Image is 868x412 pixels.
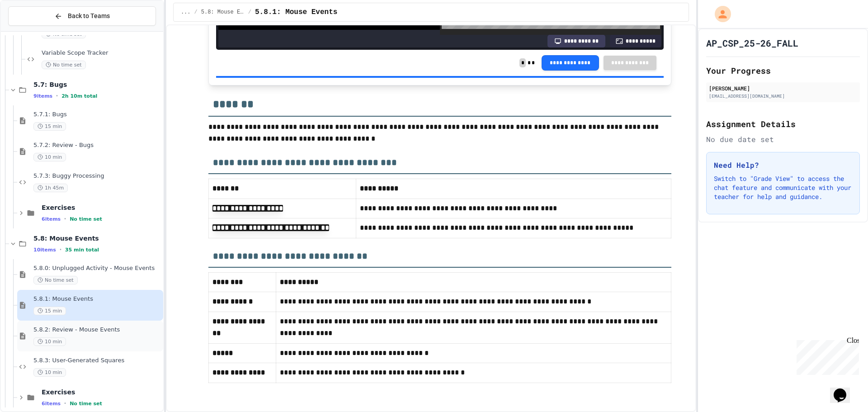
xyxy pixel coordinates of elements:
[33,265,161,272] span: 5.8.0: Unplugged Activity - Mouse Events
[70,401,102,407] span: No time set
[714,160,852,170] h3: Need Help?
[61,93,97,99] span: 2h 10m total
[42,61,86,69] span: No time set
[201,9,245,16] span: 5.8: Mouse Events
[64,215,66,223] span: •
[33,184,68,192] span: 1h 45m
[33,337,66,346] span: 10 min
[33,81,161,89] span: 5.7: Bugs
[706,37,798,49] h1: AP_CSP_25-26_FALL
[248,9,251,16] span: /
[793,336,859,375] iframe: chat widget
[33,153,66,161] span: 10 min
[706,64,860,77] h2: Your Progress
[60,246,61,253] span: •
[33,93,52,99] span: 9 items
[33,111,161,118] span: 5.7.1: Bugs
[42,204,161,212] span: Exercises
[33,295,161,303] span: 5.8.1: Mouse Events
[33,368,66,377] span: 10 min
[714,174,852,201] p: Switch to "Grade View" to access the chat feature and communicate with your teacher for help and ...
[4,4,62,57] div: Chat with us now!Close
[33,122,66,131] span: 15 min
[709,84,857,92] div: [PERSON_NAME]
[42,216,61,222] span: 6 items
[56,92,58,99] span: •
[705,4,733,24] div: My Account
[33,142,161,149] span: 5.7.2: Review - Bugs
[33,234,161,242] span: 5.8: Mouse Events
[709,93,857,99] div: [EMAIL_ADDRESS][DOMAIN_NAME]
[33,326,161,334] span: 5.8.2: Review - Mouse Events
[33,172,161,180] span: 5.7.3: Buggy Processing
[42,401,61,407] span: 6 items
[64,400,66,407] span: •
[706,118,860,130] h2: Assignment Details
[194,9,198,16] span: /
[68,11,110,21] span: Back to Teams
[830,376,859,403] iframe: chat widget
[33,276,78,284] span: No time set
[42,388,161,396] span: Exercises
[33,307,66,315] span: 15 min
[65,247,99,253] span: 35 min total
[8,6,156,26] button: Back to Teams
[70,216,102,222] span: No time set
[33,357,161,365] span: 5.8.3: User-Generated Squares
[181,9,191,16] span: ...
[706,134,860,145] div: No due date set
[33,247,56,253] span: 10 items
[255,7,337,18] span: 5.8.1: Mouse Events
[42,49,161,57] span: Variable Scope Tracker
